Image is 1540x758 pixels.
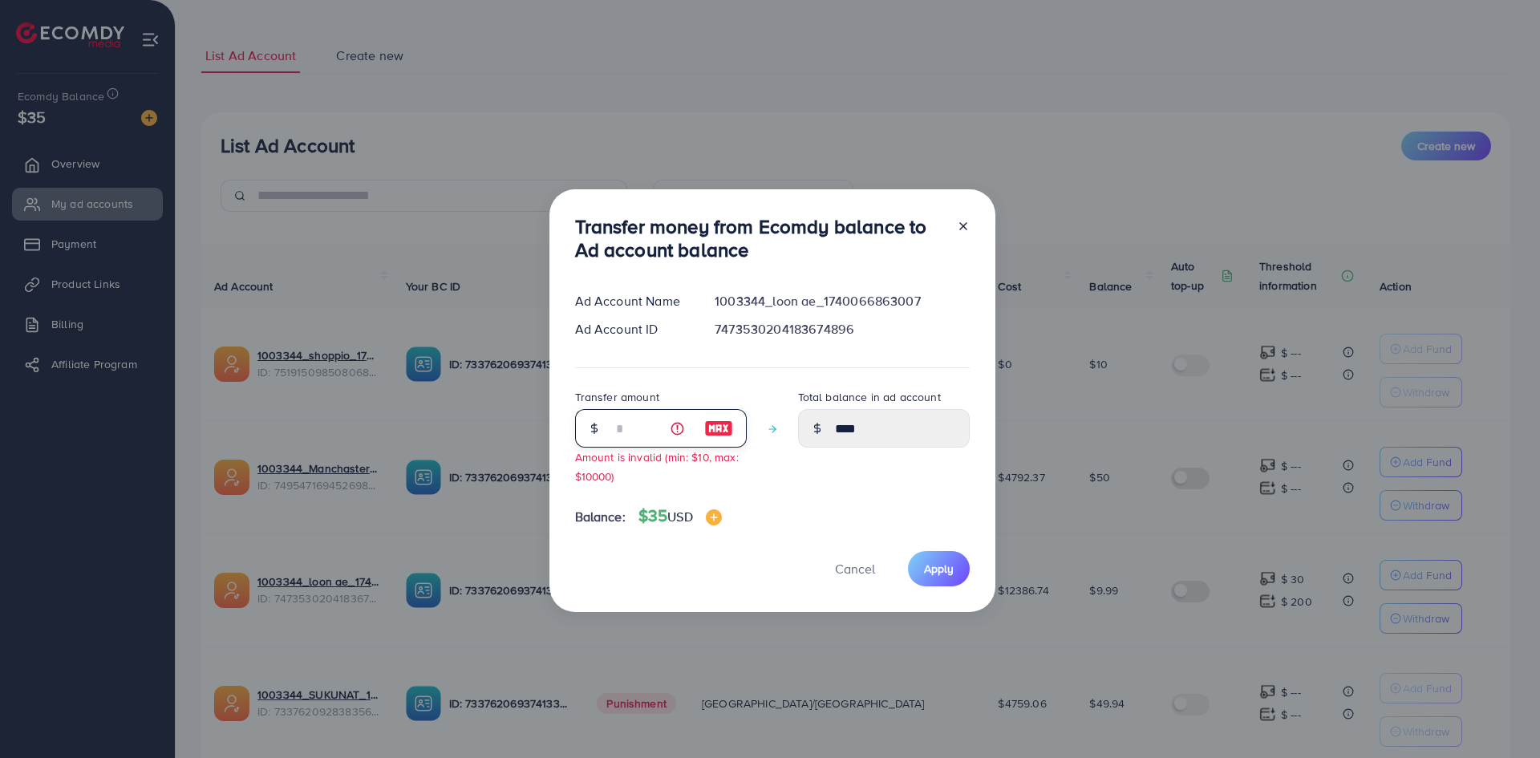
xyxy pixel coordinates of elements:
label: Total balance in ad account [798,389,941,405]
div: 7473530204183674896 [702,320,982,338]
small: Amount is invalid (min: $10, max: $10000) [575,449,739,483]
img: image [704,419,733,438]
div: 1003344_loon ae_1740066863007 [702,292,982,310]
h3: Transfer money from Ecomdy balance to Ad account balance [575,215,944,261]
iframe: Chat [1472,686,1528,746]
button: Apply [908,551,970,586]
div: Ad Account ID [562,320,703,338]
img: image [706,509,722,525]
div: Ad Account Name [562,292,703,310]
h4: $35 [638,506,722,526]
button: Cancel [815,551,895,586]
span: Apply [924,561,954,577]
span: USD [667,508,692,525]
span: Balance: [575,508,626,526]
span: Cancel [835,560,875,578]
label: Transfer amount [575,389,659,405]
